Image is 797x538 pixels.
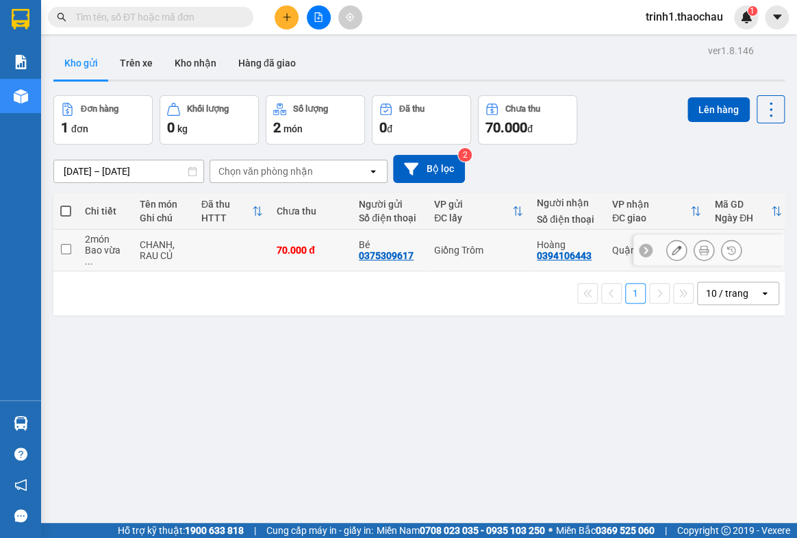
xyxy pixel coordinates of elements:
span: 70.000 [485,119,527,136]
div: VP nhận [612,199,690,210]
div: Số lượng [293,104,328,114]
button: Đã thu0đ [372,95,471,145]
img: warehouse-icon [14,416,28,430]
button: caret-down [765,5,789,29]
button: Kho gửi [53,47,109,80]
svg: open [368,166,379,177]
span: Cung cấp máy in - giấy in: [266,523,373,538]
span: 0 [167,119,175,136]
sup: 2 [458,148,472,162]
div: 70.000 đ [277,245,345,256]
span: Miền Nam [377,523,545,538]
button: Kho nhận [164,47,227,80]
th: Toggle SortBy [427,193,530,230]
div: Người nhận [537,197,598,208]
span: đ [387,123,392,134]
div: Số điện thoại [537,214,598,225]
div: ver 1.8.146 [708,43,754,58]
span: đơn [71,123,88,134]
div: VP gửi [434,199,512,210]
div: Mã GD [715,199,771,210]
div: Chi tiết [85,206,126,217]
button: Đơn hàng1đơn [53,95,153,145]
input: Select a date range. [54,160,203,182]
span: | [665,523,667,538]
div: Quận 5 [612,245,701,256]
div: Số điện thoại [359,212,420,223]
button: Số lượng2món [266,95,365,145]
button: plus [275,5,299,29]
div: Đã thu [399,104,425,114]
div: 10 / trang [706,286,748,300]
span: ⚪️ [548,528,553,533]
div: ĐC lấy [434,212,512,223]
strong: 1900 633 818 [185,525,244,536]
button: Trên xe [109,47,164,80]
img: icon-new-feature [740,11,752,23]
span: copyright [721,526,731,535]
span: ... [85,256,93,267]
div: CHANH, RAU CỦ [140,239,188,261]
span: 1 [61,119,68,136]
div: 2 món [85,234,126,245]
div: Tên món [140,199,188,210]
span: Miền Bắc [556,523,655,538]
span: 2 [273,119,281,136]
span: đ [527,123,533,134]
span: kg [177,123,188,134]
span: search [57,12,66,22]
div: Đơn hàng [81,104,118,114]
div: Chưa thu [277,206,345,217]
th: Toggle SortBy [605,193,708,230]
div: Bao vừa, Giỏ [85,245,126,267]
button: Chưa thu70.000đ [478,95,577,145]
span: trinh1.thaochau [635,8,734,25]
button: Bộ lọc [393,155,465,183]
div: HTTT [201,212,252,223]
img: warehouse-icon [14,89,28,103]
th: Toggle SortBy [194,193,270,230]
th: Toggle SortBy [708,193,789,230]
div: Hoàng [537,239,598,250]
sup: 1 [748,6,757,16]
div: Bé [359,239,420,250]
input: Tìm tên, số ĐT hoặc mã đơn [75,10,237,25]
img: solution-icon [14,55,28,69]
div: Giồng Trôm [434,245,523,256]
button: Khối lượng0kg [160,95,259,145]
span: notification [14,478,27,491]
button: file-add [307,5,331,29]
div: Đã thu [201,199,252,210]
span: Hỗ trợ kỹ thuật: [118,523,244,538]
button: Hàng đã giao [227,47,307,80]
button: Lên hàng [687,97,750,122]
span: 1 [750,6,755,16]
strong: 0369 525 060 [596,525,655,536]
div: Người gửi [359,199,420,210]
img: logo-vxr [12,9,29,29]
div: 0375309617 [359,250,414,261]
span: aim [345,12,355,22]
div: Sửa đơn hàng [666,240,687,260]
div: 0394106443 [537,250,592,261]
span: plus [282,12,292,22]
span: caret-down [771,11,783,23]
div: Chọn văn phòng nhận [218,164,313,178]
div: Chưa thu [505,104,540,114]
button: aim [338,5,362,29]
svg: open [759,288,770,299]
div: ĐC giao [612,212,690,223]
span: món [283,123,303,134]
div: Khối lượng [187,104,229,114]
button: 1 [625,283,646,304]
span: file-add [314,12,323,22]
span: question-circle [14,448,27,461]
div: Ngày ĐH [715,212,771,223]
div: Ghi chú [140,212,188,223]
strong: 0708 023 035 - 0935 103 250 [420,525,545,536]
span: 0 [379,119,387,136]
span: | [254,523,256,538]
span: message [14,509,27,522]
